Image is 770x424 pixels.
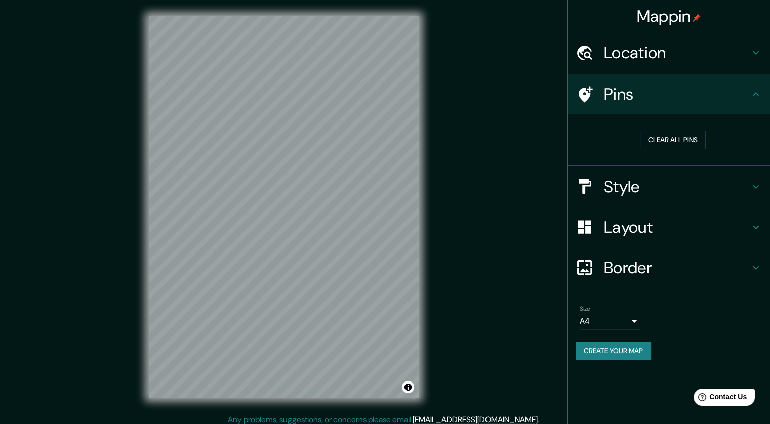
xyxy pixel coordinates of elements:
[568,166,770,207] div: Style
[640,131,706,149] button: Clear all pins
[693,14,701,22] img: pin-icon.png
[580,304,590,313] label: Size
[568,74,770,114] div: Pins
[604,258,750,278] h4: Border
[149,16,419,398] canvas: Map
[576,342,651,360] button: Create your map
[604,84,750,104] h4: Pins
[580,313,640,329] div: A4
[568,32,770,73] div: Location
[637,6,701,26] h4: Mappin
[568,207,770,247] div: Layout
[680,385,759,413] iframe: Help widget launcher
[568,247,770,288] div: Border
[604,177,750,197] h4: Style
[604,43,750,63] h4: Location
[604,217,750,237] h4: Layout
[402,381,414,393] button: Toggle attribution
